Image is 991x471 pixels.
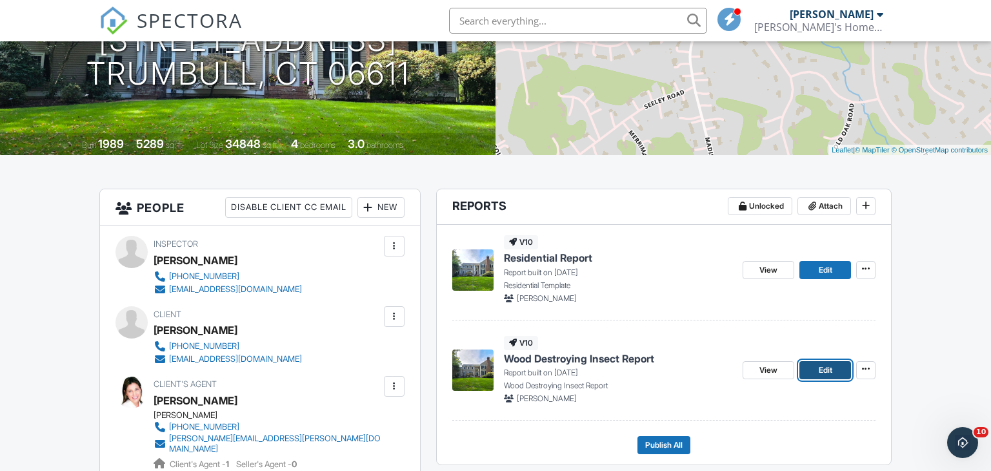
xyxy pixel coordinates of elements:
[169,422,239,432] div: [PHONE_NUMBER]
[263,140,279,150] span: sq.ft.
[348,137,365,151] div: 3.0
[154,251,237,270] div: [PERSON_NAME]
[300,140,335,150] span: bedrooms
[169,354,302,364] div: [EMAIL_ADDRESS][DOMAIN_NAME]
[154,434,381,454] a: [PERSON_NAME][EMAIL_ADDRESS][PERSON_NAME][DOMAIN_NAME]
[226,459,229,469] strong: 1
[366,140,403,150] span: bathrooms
[169,271,239,282] div: [PHONE_NUMBER]
[154,379,217,389] span: Client's Agent
[98,137,124,151] div: 1989
[974,427,988,437] span: 10
[196,140,223,150] span: Lot Size
[169,434,381,454] div: [PERSON_NAME][EMAIL_ADDRESS][PERSON_NAME][DOMAIN_NAME]
[449,8,707,34] input: Search everything...
[154,283,302,296] a: [EMAIL_ADDRESS][DOMAIN_NAME]
[82,140,96,150] span: Built
[855,146,890,154] a: © MapTiler
[225,137,261,151] div: 34848
[154,410,391,421] div: [PERSON_NAME]
[790,8,874,21] div: [PERSON_NAME]
[170,459,231,469] span: Client's Agent -
[86,23,410,92] h1: [STREET_ADDRESS] Trumbull, CT 06611
[236,459,297,469] span: Seller's Agent -
[832,146,853,154] a: Leaflet
[169,341,239,351] div: [PHONE_NUMBER]
[137,6,243,34] span: SPECTORA
[154,320,237,340] div: [PERSON_NAME]
[754,21,883,34] div: Ron's Home Inspection Service, LLC
[154,391,237,410] a: [PERSON_NAME]
[154,340,302,353] a: [PHONE_NUMBER]
[154,353,302,366] a: [EMAIL_ADDRESS][DOMAIN_NAME]
[892,146,988,154] a: © OpenStreetMap contributors
[99,6,128,35] img: The Best Home Inspection Software - Spectora
[828,145,991,156] div: |
[154,421,381,434] a: [PHONE_NUMBER]
[154,309,181,319] span: Client
[947,427,978,458] iframe: Intercom live chat
[154,239,198,249] span: Inspector
[169,284,302,295] div: [EMAIL_ADDRESS][DOMAIN_NAME]
[154,270,302,283] a: [PHONE_NUMBER]
[136,137,164,151] div: 5289
[225,197,352,218] div: Disable Client CC Email
[100,189,420,226] h3: People
[99,17,243,45] a: SPECTORA
[357,197,405,218] div: New
[166,140,184,150] span: sq. ft.
[292,459,297,469] strong: 0
[291,137,298,151] div: 4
